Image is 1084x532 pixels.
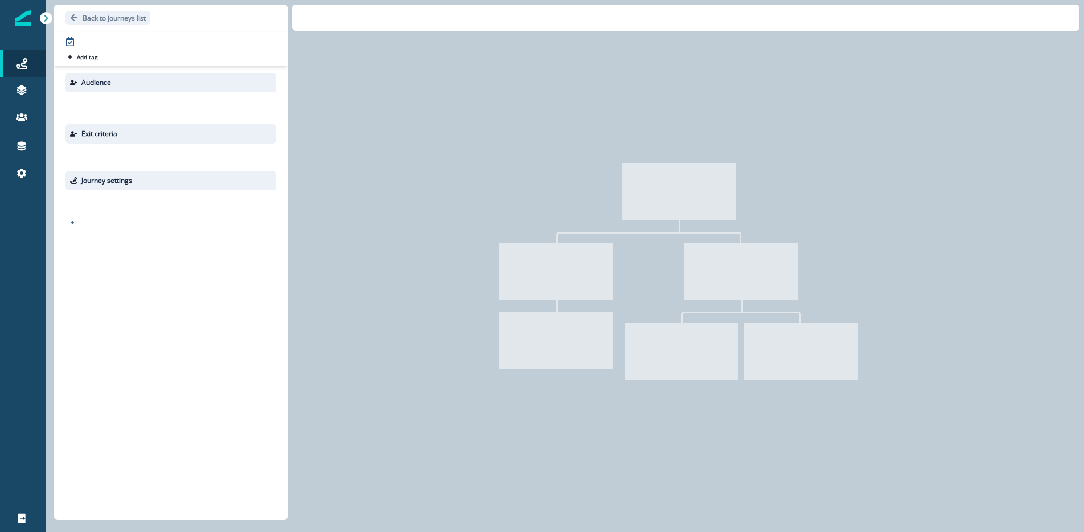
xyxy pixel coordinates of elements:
p: Audience [81,77,111,88]
p: Back to journeys list [83,13,146,23]
button: Go back [65,11,150,25]
img: Inflection [15,10,31,26]
p: Journey settings [81,175,132,186]
button: Add tag [65,52,100,62]
p: Exit criteria [81,129,117,139]
p: Add tag [77,54,97,60]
